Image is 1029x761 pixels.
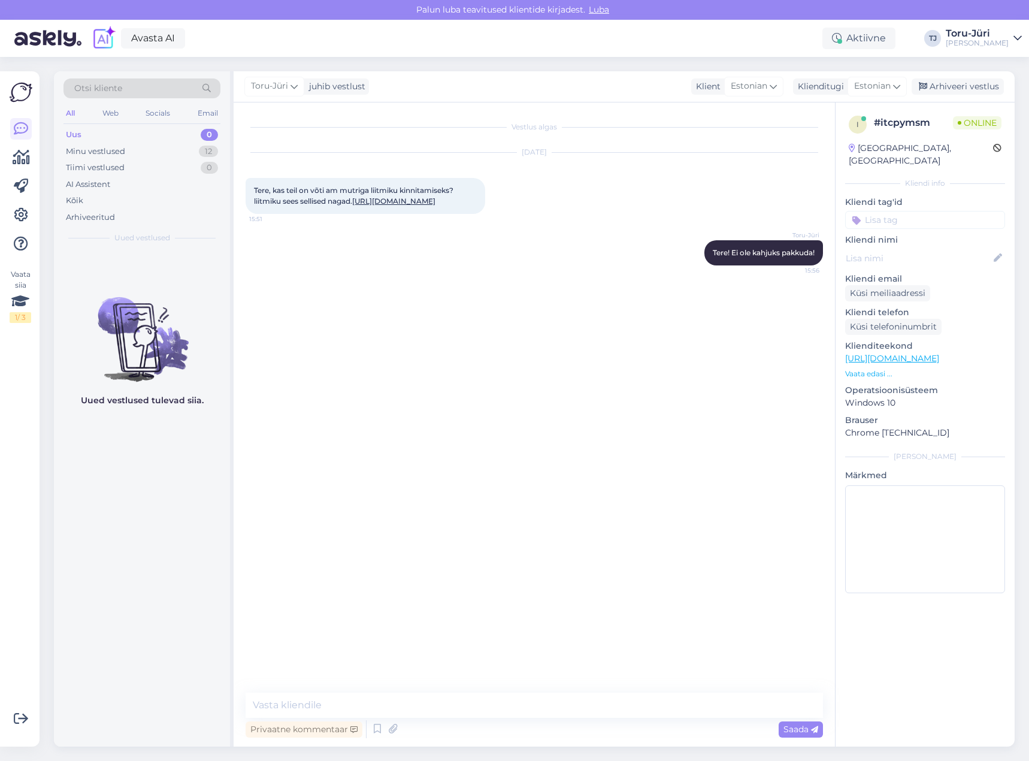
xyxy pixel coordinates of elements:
[246,147,823,158] div: [DATE]
[66,146,125,158] div: Minu vestlused
[845,397,1005,409] p: Windows 10
[121,28,185,49] a: Avasta AI
[66,212,115,224] div: Arhiveeritud
[352,197,435,206] a: [URL][DOMAIN_NAME]
[845,340,1005,352] p: Klienditeekond
[874,116,953,130] div: # itcpymsm
[100,105,121,121] div: Web
[195,105,220,121] div: Email
[713,248,815,257] span: Tere! Ei ole kahjuks pakkuda!
[845,273,1005,285] p: Kliendi email
[793,80,844,93] div: Klienditugi
[857,120,859,129] span: i
[251,80,288,93] span: Toru-Jüri
[912,78,1004,95] div: Arhiveeri vestlus
[74,82,122,95] span: Otsi kliente
[54,276,230,383] img: No chats
[845,285,930,301] div: Küsi meiliaadressi
[822,28,895,49] div: Aktiivne
[10,81,32,104] img: Askly Logo
[81,394,204,407] p: Uued vestlused tulevad siia.
[845,427,1005,439] p: Chrome [TECHNICAL_ID]
[845,414,1005,427] p: Brauser
[845,211,1005,229] input: Lisa tag
[946,29,1022,48] a: Toru-Jüri[PERSON_NAME]
[849,142,993,167] div: [GEOGRAPHIC_DATA], [GEOGRAPHIC_DATA]
[845,451,1005,462] div: [PERSON_NAME]
[953,116,1001,129] span: Online
[201,162,218,174] div: 0
[304,80,365,93] div: juhib vestlust
[66,162,125,174] div: Tiimi vestlused
[585,4,613,15] span: Luba
[845,178,1005,189] div: Kliendi info
[845,234,1005,246] p: Kliendi nimi
[249,215,294,224] span: 15:51
[783,724,818,735] span: Saada
[774,266,819,275] span: 15:56
[114,232,170,243] span: Uued vestlused
[946,38,1009,48] div: [PERSON_NAME]
[143,105,172,121] div: Socials
[691,80,721,93] div: Klient
[845,384,1005,397] p: Operatsioonisüsteem
[845,196,1005,209] p: Kliendi tag'id
[774,231,819,240] span: Toru-Jüri
[924,30,941,47] div: TJ
[731,80,767,93] span: Estonian
[199,146,218,158] div: 12
[10,269,31,323] div: Vaata siia
[845,306,1005,319] p: Kliendi telefon
[254,186,455,206] span: Tere, kas teil on võti am mutriga liitmiku kinnitamiseks? liitmiku sees sellised nagad.
[246,721,362,738] div: Privaatne kommentaar
[63,105,77,121] div: All
[201,129,218,141] div: 0
[66,179,110,191] div: AI Assistent
[845,469,1005,482] p: Märkmed
[854,80,891,93] span: Estonian
[10,312,31,323] div: 1 / 3
[846,252,991,265] input: Lisa nimi
[91,26,116,51] img: explore-ai
[66,195,83,207] div: Kõik
[845,353,939,364] a: [URL][DOMAIN_NAME]
[66,129,81,141] div: Uus
[946,29,1009,38] div: Toru-Jüri
[845,369,1005,379] p: Vaata edasi ...
[845,319,942,335] div: Küsi telefoninumbrit
[246,122,823,132] div: Vestlus algas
